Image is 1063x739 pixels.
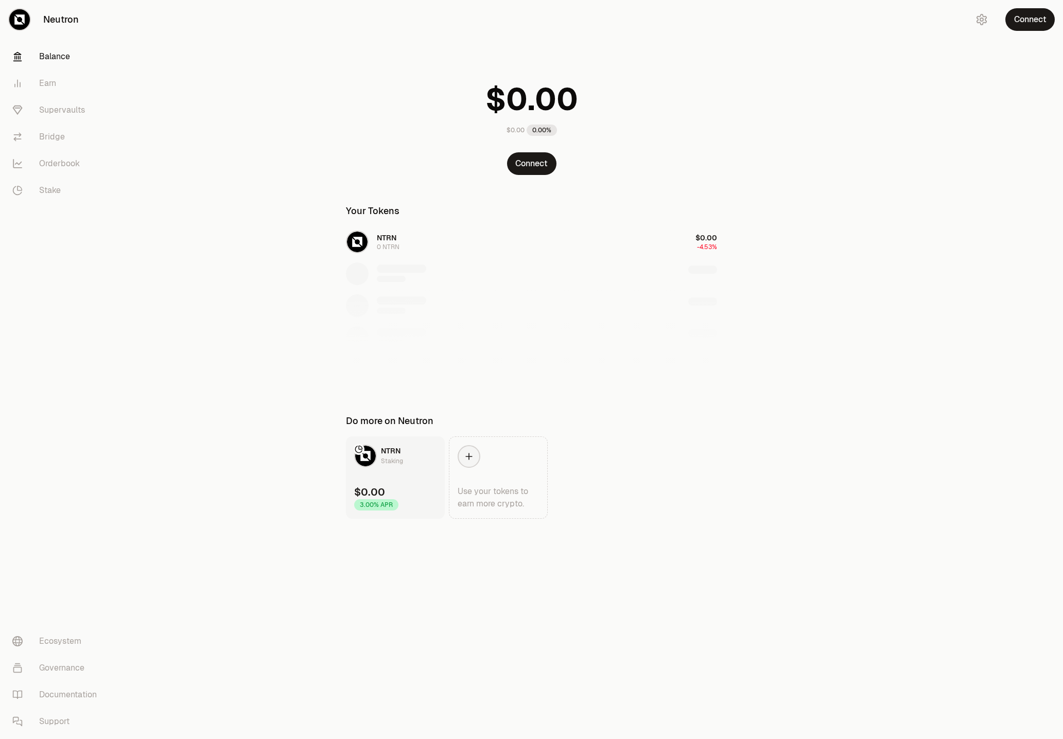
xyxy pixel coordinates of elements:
[4,708,111,735] a: Support
[355,446,376,466] img: NTRN Logo
[4,655,111,681] a: Governance
[346,204,399,218] div: Your Tokens
[381,456,403,466] div: Staking
[346,436,445,519] a: NTRN LogoNTRNStaking$0.003.00% APR
[527,125,557,136] div: 0.00%
[4,150,111,177] a: Orderbook
[354,485,385,499] div: $0.00
[4,628,111,655] a: Ecosystem
[381,446,400,455] span: NTRN
[4,681,111,708] a: Documentation
[354,499,398,511] div: 3.00% APR
[507,126,525,134] div: $0.00
[449,436,548,519] a: Use your tokens to earn more crypto.
[458,485,539,510] div: Use your tokens to earn more crypto.
[1005,8,1055,31] button: Connect
[4,177,111,204] a: Stake
[4,70,111,97] a: Earn
[507,152,556,175] button: Connect
[4,97,111,124] a: Supervaults
[4,124,111,150] a: Bridge
[346,414,433,428] div: Do more on Neutron
[4,43,111,70] a: Balance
